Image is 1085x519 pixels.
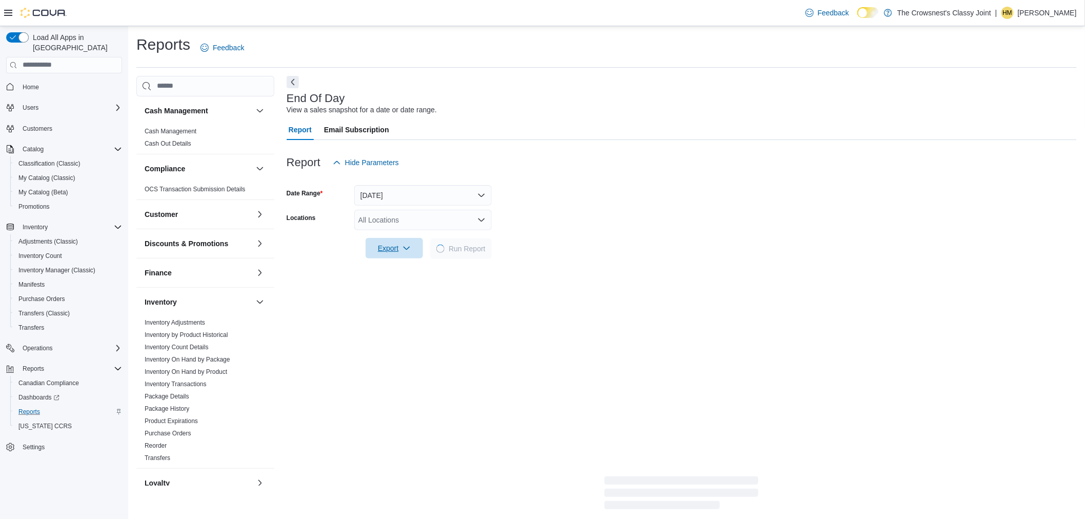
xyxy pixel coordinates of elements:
[136,125,274,154] div: Cash Management
[449,244,486,254] span: Run Report
[2,341,126,355] button: Operations
[14,377,122,389] span: Canadian Compliance
[10,376,126,390] button: Canadian Compliance
[14,293,69,305] a: Purchase Orders
[145,318,205,327] span: Inventory Adjustments
[18,102,43,114] button: Users
[857,7,879,18] input: Dark Mode
[145,393,189,400] a: Package Details
[18,441,49,453] a: Settings
[14,307,122,320] span: Transfers (Classic)
[136,183,274,199] div: Compliance
[18,379,79,387] span: Canadian Compliance
[18,408,40,416] span: Reports
[145,139,191,148] span: Cash Out Details
[18,363,48,375] button: Reports
[14,186,122,198] span: My Catalog (Beta)
[18,295,65,303] span: Purchase Orders
[136,34,190,55] h1: Reports
[145,268,172,278] h3: Finance
[2,142,126,156] button: Catalog
[145,319,205,326] a: Inventory Adjustments
[254,267,266,279] button: Finance
[10,249,126,263] button: Inventory Count
[18,143,122,155] span: Catalog
[145,368,227,375] a: Inventory On Hand by Product
[366,238,423,258] button: Export
[2,101,126,115] button: Users
[145,429,191,437] span: Purchase Orders
[14,406,122,418] span: Reports
[145,268,252,278] button: Finance
[14,307,74,320] a: Transfers (Classic)
[14,293,122,305] span: Purchase Orders
[18,266,95,274] span: Inventory Manager (Classic)
[196,37,248,58] a: Feedback
[10,171,126,185] button: My Catalog (Classic)
[145,238,228,249] h3: Discounts & Promotions
[2,362,126,376] button: Reports
[145,127,196,135] span: Cash Management
[145,186,246,193] a: OCS Transaction Submission Details
[145,368,227,376] span: Inventory On Hand by Product
[10,234,126,249] button: Adjustments (Classic)
[14,420,76,432] a: [US_STATE] CCRS
[605,478,758,511] span: Loading
[145,164,185,174] h3: Compliance
[18,309,70,317] span: Transfers (Classic)
[10,185,126,199] button: My Catalog (Beta)
[14,406,44,418] a: Reports
[18,81,43,93] a: Home
[136,316,274,468] div: Inventory
[287,189,323,197] label: Date Range
[10,277,126,292] button: Manifests
[14,235,122,248] span: Adjustments (Classic)
[23,145,44,153] span: Catalog
[18,123,56,135] a: Customers
[145,343,209,351] span: Inventory Count Details
[145,405,189,412] a: Package History
[145,442,167,450] span: Reorder
[29,32,122,53] span: Load All Apps in [GEOGRAPHIC_DATA]
[145,140,191,147] a: Cash Out Details
[2,79,126,94] button: Home
[23,83,39,91] span: Home
[145,355,230,364] span: Inventory On Hand by Package
[145,417,198,425] a: Product Expirations
[14,250,122,262] span: Inventory Count
[801,3,853,23] a: Feedback
[21,8,67,18] img: Cova
[287,105,437,115] div: View a sales snapshot for a date or date range.
[372,238,417,258] span: Export
[145,164,252,174] button: Compliance
[2,121,126,136] button: Customers
[254,105,266,117] button: Cash Management
[435,243,446,254] span: Loading
[14,278,122,291] span: Manifests
[14,322,122,334] span: Transfers
[145,106,252,116] button: Cash Management
[354,185,492,206] button: [DATE]
[289,119,312,140] span: Report
[254,163,266,175] button: Compliance
[23,344,53,352] span: Operations
[18,81,122,93] span: Home
[145,106,208,116] h3: Cash Management
[254,477,266,489] button: Loyalty
[345,157,399,168] span: Hide Parameters
[18,363,122,375] span: Reports
[287,156,320,169] h3: Report
[14,186,72,198] a: My Catalog (Beta)
[145,209,178,219] h3: Customer
[14,322,48,334] a: Transfers
[6,75,122,482] nav: Complex example
[1018,7,1077,19] p: [PERSON_NAME]
[145,297,177,307] h3: Inventory
[145,478,252,488] button: Loyalty
[2,220,126,234] button: Inventory
[18,281,45,289] span: Manifests
[18,393,59,402] span: Dashboards
[145,478,170,488] h3: Loyalty
[145,454,170,462] a: Transfers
